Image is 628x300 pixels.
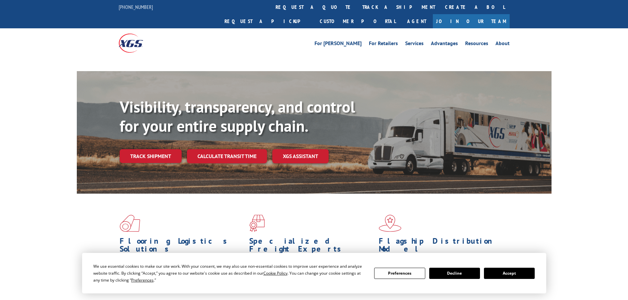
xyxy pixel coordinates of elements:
[314,41,362,48] a: For [PERSON_NAME]
[379,215,402,232] img: xgs-icon-flagship-distribution-model-red
[82,253,546,293] div: Cookie Consent Prompt
[93,263,366,284] div: We use essential cookies to make our site work. With your consent, we may also use non-essential ...
[374,268,425,279] button: Preferences
[220,14,315,28] a: Request a pickup
[433,14,510,28] a: Join Our Team
[120,237,244,256] h1: Flooring Logistics Solutions
[431,41,458,48] a: Advantages
[379,237,503,256] h1: Flagship Distribution Model
[120,149,182,163] a: Track shipment
[249,215,265,232] img: xgs-icon-focused-on-flooring-red
[120,215,140,232] img: xgs-icon-total-supply-chain-intelligence-red
[405,41,424,48] a: Services
[187,149,267,163] a: Calculate transit time
[465,41,488,48] a: Resources
[369,41,398,48] a: For Retailers
[429,268,480,279] button: Decline
[272,149,329,163] a: XGS ASSISTANT
[131,277,154,283] span: Preferences
[119,4,153,10] a: [PHONE_NUMBER]
[263,270,287,276] span: Cookie Policy
[484,268,535,279] button: Accept
[249,237,374,256] h1: Specialized Freight Experts
[120,96,355,136] b: Visibility, transparency, and control for your entire supply chain.
[495,41,510,48] a: About
[315,14,401,28] a: Customer Portal
[401,14,433,28] a: Agent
